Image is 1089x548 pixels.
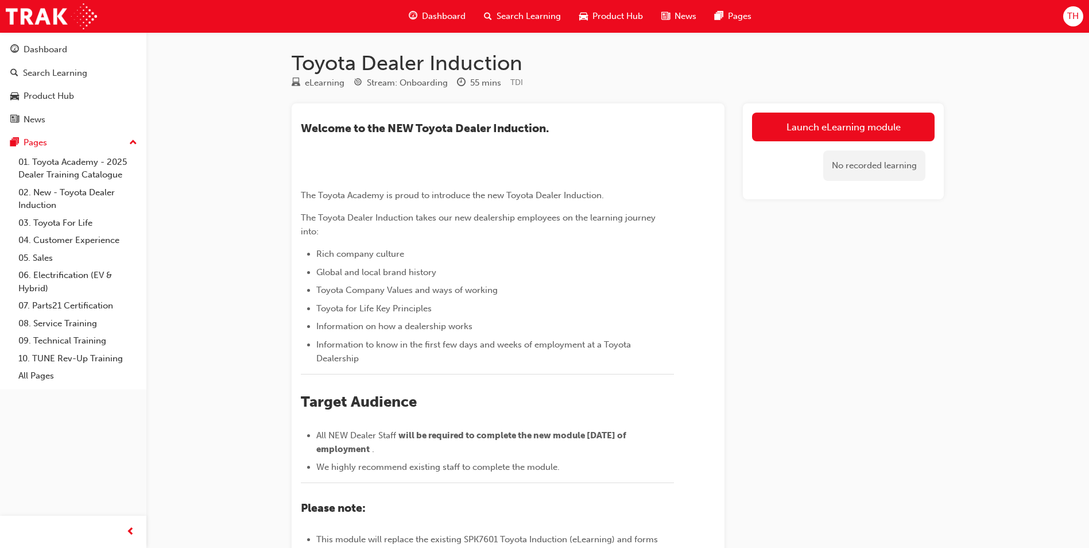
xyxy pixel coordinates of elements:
[5,86,142,107] a: Product Hub
[24,43,67,56] div: Dashboard
[715,9,723,24] span: pages-icon
[316,267,436,277] span: Global and local brand history
[126,525,135,539] span: prev-icon
[316,339,633,364] span: Information to know in the first few days and weeks of employment at a Toyota Dealership
[10,45,19,55] span: guage-icon
[728,10,751,23] span: Pages
[475,5,570,28] a: search-iconSearch Learning
[1067,10,1079,23] span: TH
[24,136,47,149] div: Pages
[14,315,142,333] a: 08. Service Training
[1063,6,1083,26] button: TH
[301,190,604,200] span: The Toyota Academy is proud to introduce the new Toyota Dealer Induction.
[301,501,366,515] span: Please note:
[14,267,142,297] a: 06. Electrification (EV & Hybrid)
[409,9,417,24] span: guage-icon
[10,138,19,148] span: pages-icon
[497,10,561,23] span: Search Learning
[5,132,142,153] button: Pages
[14,332,142,350] a: 09. Technical Training
[652,5,706,28] a: news-iconNews
[316,462,560,472] span: We highly recommend existing staff to complete the module.
[1050,509,1078,537] iframe: Intercom live chat
[354,78,362,88] span: target-icon
[367,76,448,90] div: Stream: Onboarding
[510,78,523,87] span: Learning resource code
[301,122,549,135] span: ​Welcome to the NEW Toyota Dealer Induction.
[5,109,142,130] a: News
[6,3,97,29] img: Trak
[14,231,142,249] a: 04. Customer Experience
[5,37,142,132] button: DashboardSearch LearningProduct HubNews
[5,39,142,60] a: Dashboard
[592,10,643,23] span: Product Hub
[5,63,142,84] a: Search Learning
[354,76,448,90] div: Stream
[14,297,142,315] a: 07. Parts21 Certification
[470,76,501,90] div: 55 mins
[675,10,696,23] span: News
[316,321,472,331] span: Information on how a dealership works
[301,213,658,237] span: The Toyota Dealer Induction takes our new dealership employees on the learning journey into:
[14,350,142,368] a: 10. TUNE Rev-Up Training
[661,9,670,24] span: news-icon
[457,76,501,90] div: Duration
[316,430,628,454] span: will be required to complete the new module [DATE] of employment
[14,184,142,214] a: 02. New - Toyota Dealer Induction
[14,367,142,385] a: All Pages
[752,113,935,141] a: Launch eLearning module
[422,10,466,23] span: Dashboard
[316,430,396,441] span: All NEW Dealer Staff
[14,153,142,184] a: 01. Toyota Academy - 2025 Dealer Training Catalogue
[14,214,142,232] a: 03. Toyota For Life
[484,9,492,24] span: search-icon
[372,444,374,454] span: .
[579,9,588,24] span: car-icon
[316,285,498,295] span: Toyota Company Values and ways of working
[706,5,761,28] a: pages-iconPages
[301,393,417,411] span: Target Audience
[10,91,19,102] span: car-icon
[10,115,19,125] span: news-icon
[570,5,652,28] a: car-iconProduct Hub
[24,90,74,103] div: Product Hub
[823,150,925,181] div: No recorded learning
[10,68,18,79] span: search-icon
[305,76,344,90] div: eLearning
[292,51,944,76] h1: Toyota Dealer Induction
[129,136,137,150] span: up-icon
[23,67,87,80] div: Search Learning
[316,249,404,259] span: Rich company culture
[316,303,432,314] span: Toyota for Life Key Principles
[14,249,142,267] a: 05. Sales
[24,113,45,126] div: News
[292,78,300,88] span: learningResourceType_ELEARNING-icon
[292,76,344,90] div: Type
[400,5,475,28] a: guage-iconDashboard
[457,78,466,88] span: clock-icon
